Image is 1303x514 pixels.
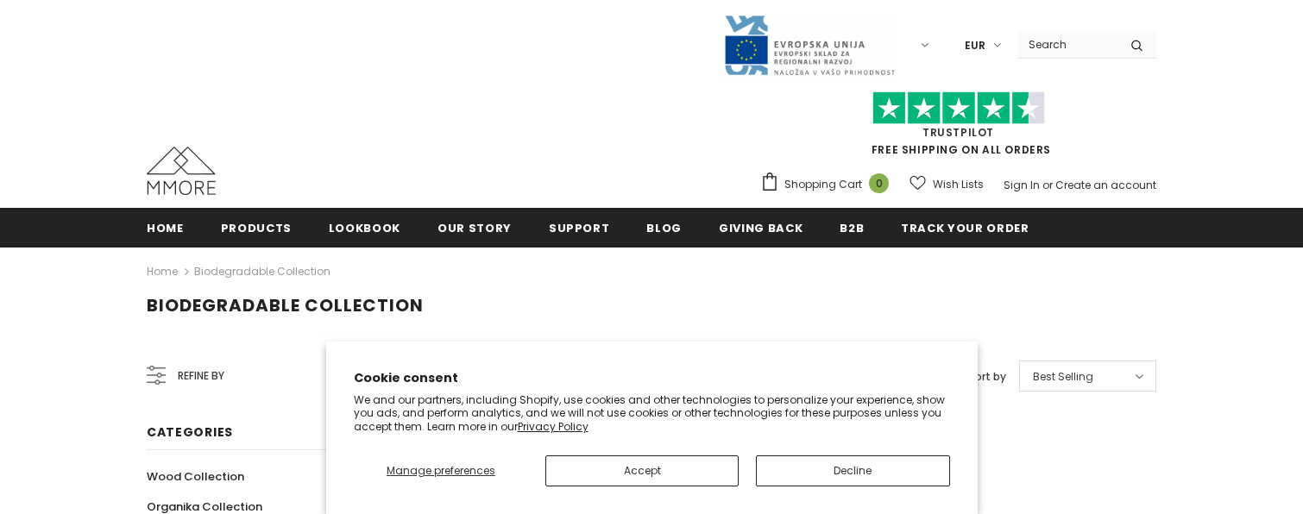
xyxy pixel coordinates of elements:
[1018,32,1117,57] input: Search Site
[178,367,224,385] span: Refine by
[437,220,512,236] span: Our Story
[147,261,178,282] a: Home
[869,173,889,193] span: 0
[910,169,984,199] a: Wish Lists
[147,461,244,492] a: Wood Collection
[901,208,1029,247] a: Track your order
[147,147,216,195] img: MMORE Cases
[719,208,803,247] a: Giving back
[518,419,589,434] a: Privacy Policy
[1004,178,1040,192] a: Sign In
[760,99,1156,157] span: FREE SHIPPING ON ALL ORDERS
[872,91,1045,125] img: Trust Pilot Stars
[194,264,330,279] a: Biodegradable Collection
[784,176,862,193] span: Shopping Cart
[901,220,1029,236] span: Track your order
[353,455,528,486] button: Manage preferences
[147,423,233,441] span: Categories
[329,220,400,236] span: Lookbook
[840,208,864,247] a: B2B
[354,369,950,387] h2: Cookie consent
[723,37,896,52] a: Javni Razpis
[221,208,292,247] a: Products
[646,208,682,247] a: Blog
[646,220,682,236] span: Blog
[719,220,803,236] span: Giving back
[760,172,897,197] a: Shopping Cart 0
[933,176,984,193] span: Wish Lists
[354,393,950,434] p: We and our partners, including Shopify, use cookies and other technologies to personalize your ex...
[1055,178,1156,192] a: Create an account
[329,208,400,247] a: Lookbook
[147,220,184,236] span: Home
[1033,368,1093,385] span: Best Selling
[147,468,244,485] span: Wood Collection
[387,463,495,478] span: Manage preferences
[147,208,184,247] a: Home
[549,220,610,236] span: support
[756,455,949,486] button: Decline
[723,14,896,77] img: Javni Razpis
[840,220,864,236] span: B2B
[922,125,994,140] a: Trustpilot
[549,208,610,247] a: support
[969,368,1006,385] label: Sort by
[221,220,292,236] span: Products
[545,455,739,486] button: Accept
[965,37,985,54] span: EUR
[147,293,424,317] span: Biodegradable Collection
[437,208,512,247] a: Our Story
[1042,178,1053,192] span: or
